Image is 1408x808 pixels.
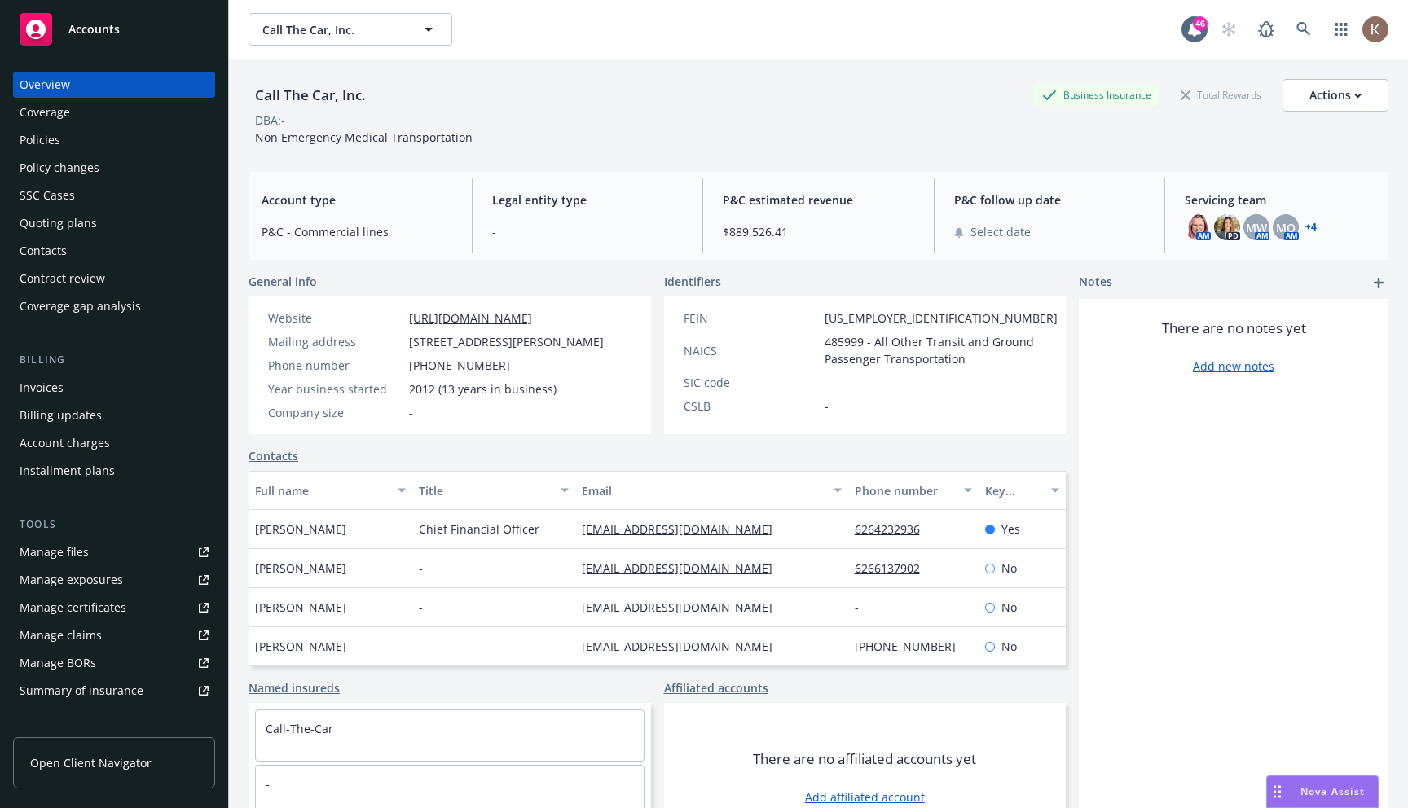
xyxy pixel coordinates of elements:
div: SSC Cases [20,182,75,209]
span: No [1001,560,1017,577]
span: Yes [1001,520,1020,538]
span: 2012 (13 years in business) [409,380,557,397]
a: Invoices [13,375,215,401]
div: Policies [20,127,60,153]
div: Website [268,310,403,327]
span: MW [1246,219,1267,236]
span: Accounts [68,23,120,36]
a: [EMAIL_ADDRESS][DOMAIN_NAME] [582,599,785,615]
div: NAICS [684,342,818,359]
span: - [419,638,423,655]
a: Manage claims [13,622,215,648]
div: Manage claims [20,622,102,648]
span: General info [249,273,317,290]
a: Contacts [13,238,215,264]
span: [PERSON_NAME] [255,560,346,577]
div: Phone number [268,357,403,374]
img: photo [1185,214,1211,240]
span: [PERSON_NAME] [255,520,346,538]
span: - [419,599,423,616]
a: +4 [1305,222,1317,232]
a: Coverage gap analysis [13,293,215,319]
div: Billing [13,352,215,368]
span: - [492,223,683,240]
div: Year business started [268,380,403,397]
a: [URL][DOMAIN_NAME] [409,310,532,326]
a: Billing updates [13,402,215,428]
img: photo [1214,214,1240,240]
a: Contacts [249,447,298,464]
a: Manage exposures [13,567,215,593]
div: Quoting plans [20,210,97,236]
span: - [419,560,423,577]
button: Key contact [979,471,1066,510]
div: Full name [255,482,388,499]
span: Servicing team [1185,191,1375,209]
a: Policy changes [13,155,215,181]
a: [EMAIL_ADDRESS][DOMAIN_NAME] [582,639,785,654]
a: Manage certificates [13,595,215,621]
div: Business Insurance [1034,85,1159,105]
span: No [1001,638,1017,655]
span: [PERSON_NAME] [255,638,346,655]
span: [STREET_ADDRESS][PERSON_NAME] [409,333,604,350]
a: - [855,599,872,615]
button: Phone number [848,471,979,510]
span: Identifiers [664,273,721,290]
div: CSLB [684,397,818,415]
span: Open Client Navigator [30,754,152,771]
a: - [266,776,270,792]
div: Total Rewards [1173,85,1269,105]
a: 6266137902 [855,560,933,576]
span: Account type [262,191,452,209]
div: Summary of insurance [20,678,143,704]
a: Summary of insurance [13,678,215,704]
div: DBA: - [255,112,285,129]
a: Quoting plans [13,210,215,236]
a: Start snowing [1212,13,1245,46]
div: Key contact [985,482,1041,499]
span: $889,526.41 [723,223,913,240]
a: 6264232936 [855,521,933,537]
button: Call The Car, Inc. [249,13,452,46]
div: Email [582,482,823,499]
a: Manage files [13,539,215,565]
a: [EMAIL_ADDRESS][DOMAIN_NAME] [582,560,785,576]
span: P&C follow up date [954,191,1145,209]
a: Search [1287,13,1320,46]
span: MQ [1276,219,1296,236]
img: photo [1362,16,1388,42]
a: add [1369,273,1388,292]
span: No [1001,599,1017,616]
div: Policy changes [20,155,99,181]
span: Notes [1079,273,1112,292]
span: - [409,404,413,421]
button: Actions [1283,79,1388,112]
span: There are no affiliated accounts yet [753,749,976,769]
button: Email [575,471,847,510]
a: Report a Bug [1250,13,1283,46]
div: 46 [1193,16,1208,31]
div: Coverage gap analysis [20,293,141,319]
a: Manage BORs [13,650,215,676]
a: Call-The-Car [266,721,333,736]
div: Call The Car, Inc. [249,85,372,106]
a: Account charges [13,430,215,456]
div: Tools [13,516,215,533]
a: Policies [13,127,215,153]
span: 485999 - All Other Transit and Ground Passenger Transportation [825,333,1058,367]
a: Installment plans [13,458,215,484]
span: P&C - Commercial lines [262,223,452,240]
span: Nova Assist [1300,784,1365,798]
span: Select date [970,223,1031,240]
span: There are no notes yet [1162,318,1306,338]
span: - [825,374,829,391]
div: Title [419,482,552,499]
button: Nova Assist [1266,775,1379,808]
a: Accounts [13,7,215,52]
div: Drag to move [1267,776,1287,807]
div: Invoices [20,375,64,401]
a: Coverage [13,99,215,125]
span: Legal entity type [492,191,683,209]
